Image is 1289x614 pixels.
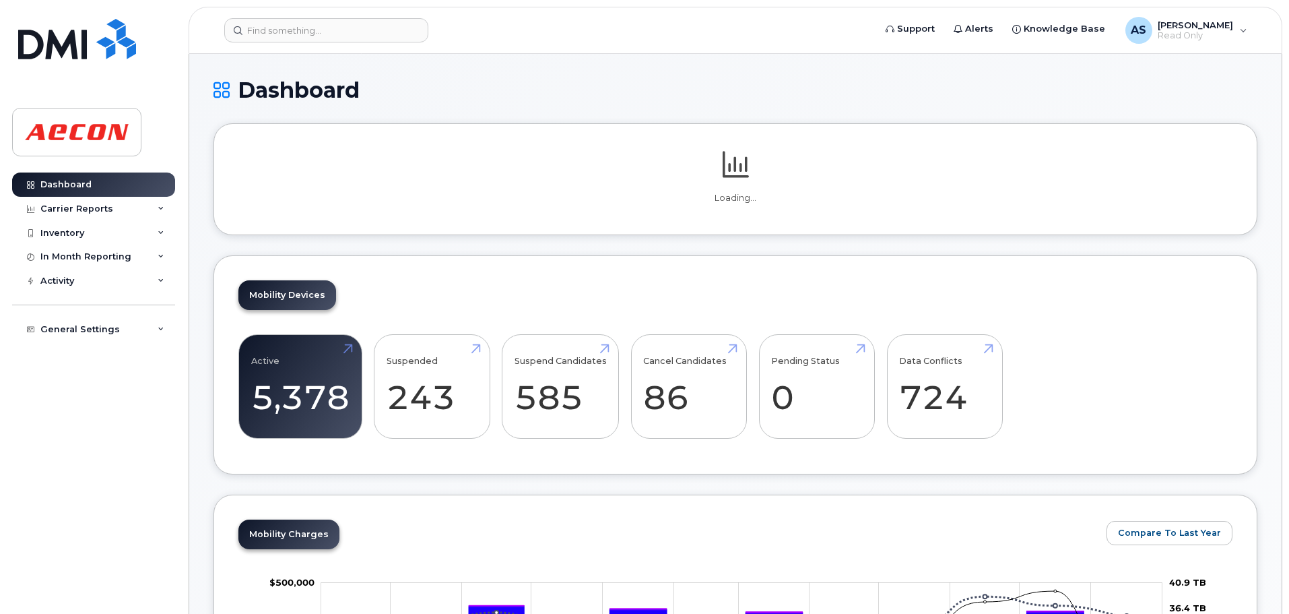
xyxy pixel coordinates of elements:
a: Mobility Charges [238,520,339,549]
a: Suspended 243 [387,342,477,431]
a: Mobility Devices [238,280,336,310]
h1: Dashboard [213,78,1257,102]
tspan: $500,000 [269,577,315,588]
p: Loading... [238,192,1232,204]
a: Suspend Candidates 585 [515,342,607,431]
a: Data Conflicts 724 [899,342,990,431]
g: $0 [269,577,315,588]
a: Active 5,378 [251,342,350,431]
tspan: 36.4 TB [1169,603,1206,613]
a: Pending Status 0 [771,342,862,431]
tspan: 40.9 TB [1169,577,1206,588]
button: Compare To Last Year [1106,521,1232,545]
a: Cancel Candidates 86 [643,342,734,431]
span: Compare To Last Year [1118,526,1221,539]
